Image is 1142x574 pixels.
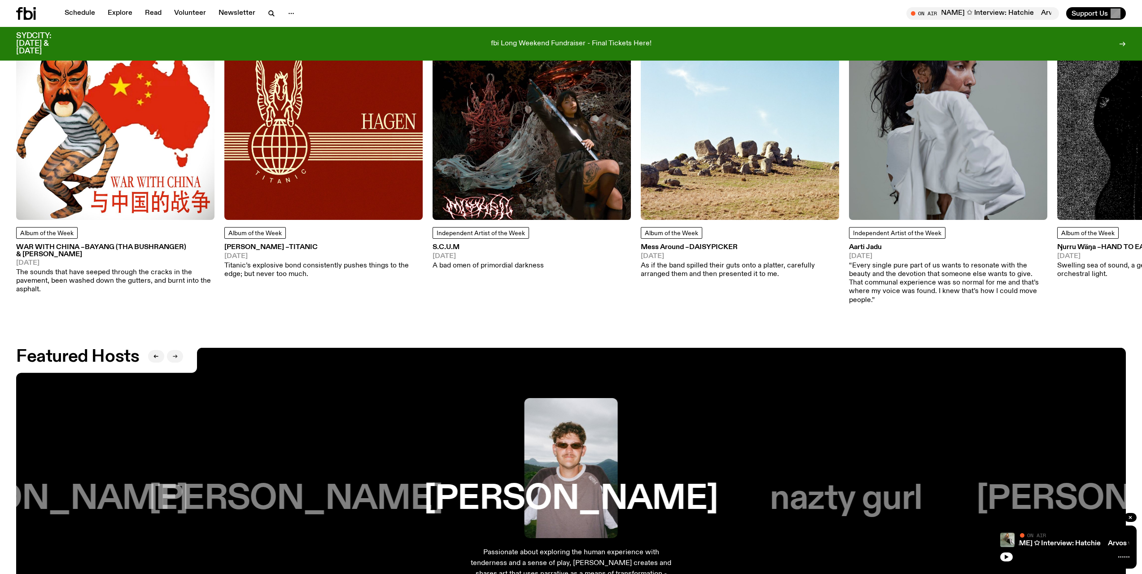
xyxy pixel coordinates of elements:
[641,262,839,279] p: As if the band spilled their guts onto a platter, carefully arranged them and then presented it t...
[16,244,214,258] h3: WAR WITH CHINA –
[525,398,618,538] img: Harrie Hastings stands in front of cloud-covered sky and rolling hills. He's wearing sunglasses a...
[16,244,214,294] a: WAR WITH CHINA –BAYANG (tha Bushranger) & [PERSON_NAME][DATE]The sounds that have seeped through ...
[849,262,1047,305] p: “Every single pure part of us wants to resonate with the beauty and the devotion that someone els...
[433,262,544,270] p: A bad omen of primordial darkness
[59,7,101,20] a: Schedule
[424,482,718,516] h3: [PERSON_NAME]
[433,244,544,251] h3: S.C.U.M
[149,482,443,516] h3: [PERSON_NAME]
[1057,227,1119,239] a: Album of the Week
[16,227,78,239] a: Album of the Week
[641,253,839,260] span: [DATE]
[906,7,1059,20] button: On AirArvos with [PERSON_NAME] ✩ Interview: HatchieArvos with [PERSON_NAME] ✩ Interview: Hatchie
[641,244,839,251] h3: Mess Around –
[140,7,167,20] a: Read
[16,32,74,55] h3: SYDCITY: [DATE] & [DATE]
[491,40,652,48] p: fbi Long Weekend Fundraiser - Final Tickets Here!
[1027,532,1046,538] span: On Air
[20,230,74,237] span: Album of the Week
[16,349,139,365] h2: Featured Hosts
[228,230,282,237] span: Album of the Week
[641,244,839,279] a: Mess Around –Daisypicker[DATE]As if the band spilled their guts onto a platter, carefully arrange...
[289,244,318,251] span: Titanic
[849,227,945,239] a: Independent Artist of the Week
[853,230,941,237] span: Independent Artist of the Week
[102,7,138,20] a: Explore
[433,244,544,270] a: S.C.U.M[DATE]A bad omen of primordial darkness
[849,244,1047,251] h3: Aarti Jadu
[689,244,738,251] span: Daisypicker
[849,244,1047,304] a: Aarti Jadu[DATE]“Every single pure part of us wants to resonate with the beauty and the devotion ...
[224,253,423,260] span: [DATE]
[433,253,544,260] span: [DATE]
[1072,9,1108,18] span: Support Us
[641,227,702,239] a: Album of the Week
[16,260,214,267] span: [DATE]
[770,482,922,516] h3: nazty gurl
[224,262,423,279] p: Titanic’s explosive bond consistently pushes things to the edge; but never too much.
[224,244,423,279] a: [PERSON_NAME] –Titanic[DATE]Titanic’s explosive bond consistently pushes things to the edge; but ...
[437,230,525,237] span: Independent Artist of the Week
[645,230,698,237] span: Album of the Week
[1061,230,1115,237] span: Album of the Week
[937,540,1101,547] a: Arvos with [PERSON_NAME] ✩ Interview: Hatchie
[1000,533,1015,547] img: Girl with long hair is sitting back on the ground comfortably
[849,253,1047,260] span: [DATE]
[433,227,529,239] a: Independent Artist of the Week
[213,7,261,20] a: Newsletter
[16,268,214,294] p: The sounds that have seeped through the cracks in the pavement, been washed down the gutters, and...
[1066,7,1126,20] button: Support Us
[169,7,211,20] a: Volunteer
[224,244,423,251] h3: [PERSON_NAME] –
[16,244,186,258] span: BAYANG (tha Bushranger) & [PERSON_NAME]
[224,227,286,239] a: Album of the Week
